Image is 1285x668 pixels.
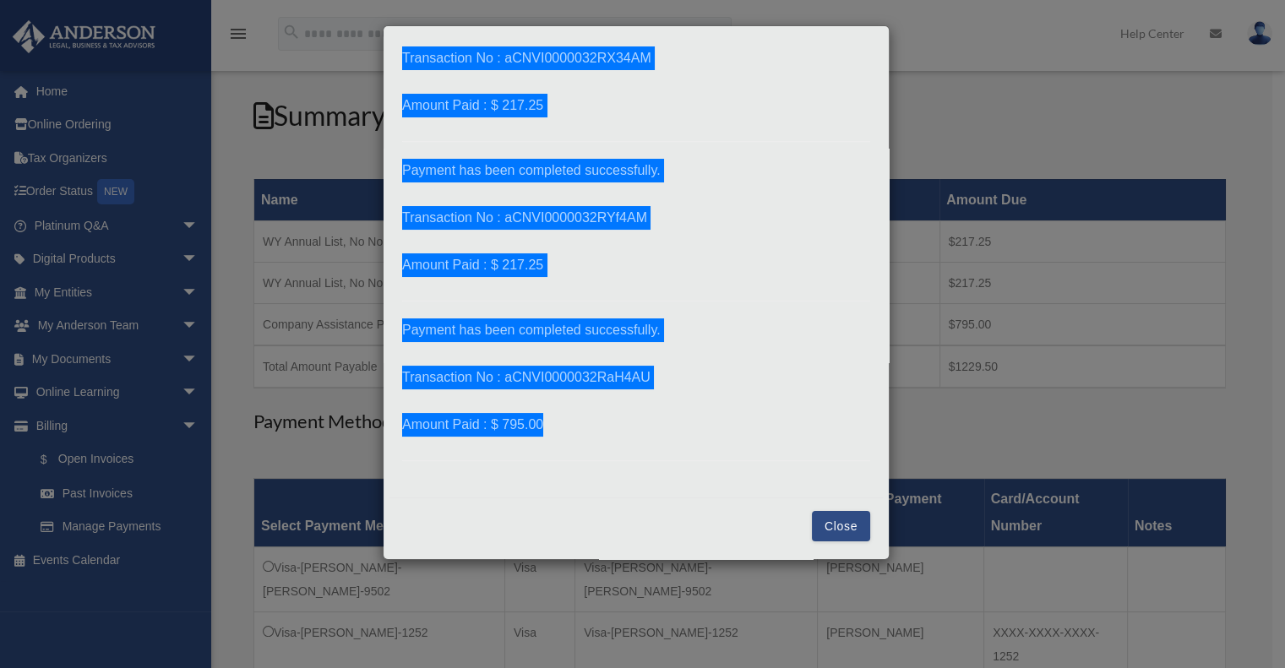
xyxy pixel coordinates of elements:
p: Amount Paid : $ 795.00 [402,413,870,437]
p: Amount Paid : $ 217.25 [402,94,870,117]
p: Transaction No : aCNVI0000032RX34AM [402,46,870,70]
p: Transaction No : aCNVI0000032RaH4AU [402,366,870,389]
p: Amount Paid : $ 217.25 [402,253,870,277]
p: Payment has been completed successfully. [402,159,870,182]
button: Close [812,511,870,541]
p: Transaction No : aCNVI0000032RYf4AM [402,206,870,230]
p: Payment has been completed successfully. [402,318,870,342]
